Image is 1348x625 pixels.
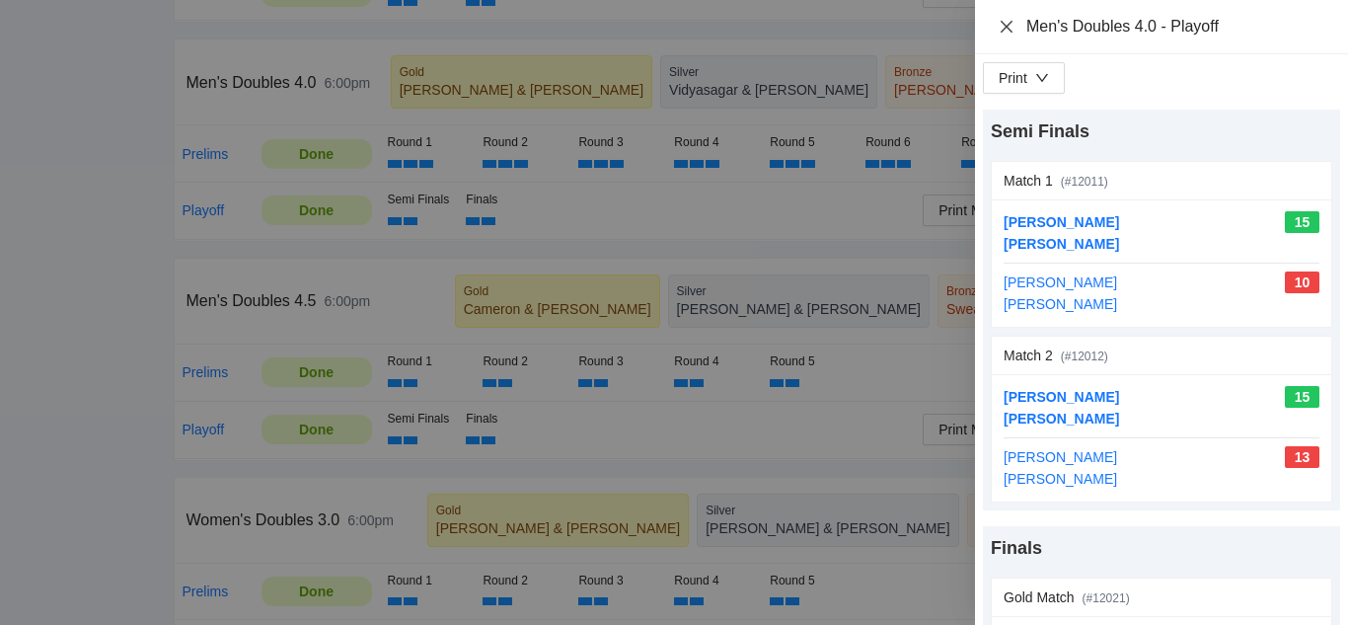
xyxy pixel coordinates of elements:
a: [PERSON_NAME] [1004,274,1117,290]
a: [PERSON_NAME] [1004,296,1117,312]
div: 15 [1285,386,1319,408]
span: (# 12012 ) [1061,350,1108,363]
div: Men's Doubles 4.0 - Playoff [1026,16,1324,38]
span: Match 1 [1004,173,1053,189]
div: Semi Finals [991,117,1332,145]
span: (# 12021 ) [1083,591,1130,605]
a: [PERSON_NAME] [1004,214,1119,230]
div: 13 [1285,446,1319,468]
a: [PERSON_NAME] [1004,389,1119,405]
div: Print [999,67,1027,89]
div: 15 [1285,211,1319,233]
span: down [1035,71,1049,85]
div: 10 [1285,272,1319,293]
span: close [999,19,1014,35]
a: [PERSON_NAME] [1004,449,1117,465]
a: [PERSON_NAME] [1004,236,1119,252]
a: [PERSON_NAME] [1004,411,1119,427]
div: Finals [991,534,1332,562]
span: Gold Match [1004,589,1075,605]
button: Print [983,62,1065,94]
a: [PERSON_NAME] [1004,471,1117,487]
span: (# 12011 ) [1061,175,1108,189]
span: Match 2 [1004,348,1053,363]
button: Close [999,19,1014,36]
